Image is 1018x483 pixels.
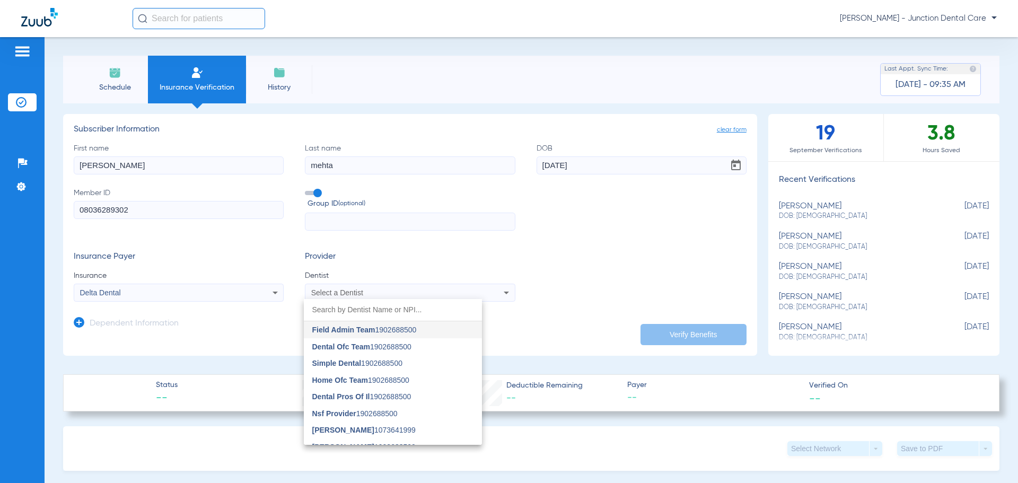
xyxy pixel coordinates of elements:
span: Nsf Provider [312,409,356,418]
span: 1073641999 [312,426,416,434]
span: 1902688500 [312,376,409,384]
span: Home Ofc Team [312,376,368,384]
span: [PERSON_NAME] [312,426,374,434]
span: Simple Dental [312,359,362,367]
span: 1902688500 [312,359,402,367]
span: [PERSON_NAME] [312,443,374,451]
span: Field Admin Team [312,326,375,334]
span: 1902688500 [312,393,411,400]
input: dropdown search [304,299,482,321]
span: 1902688500 [312,410,398,417]
span: 1902688500 [312,326,417,333]
span: 1902688500 [312,343,411,350]
span: Dental Pros Of Il [312,392,370,401]
span: 1902688500 [312,443,416,451]
span: Dental Ofc Team [312,343,370,351]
